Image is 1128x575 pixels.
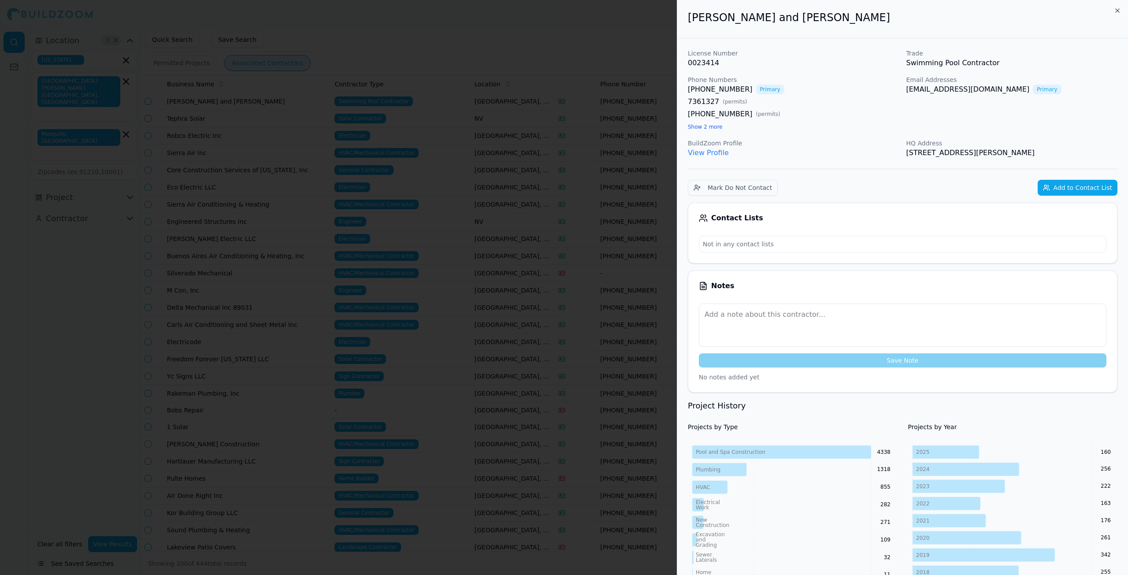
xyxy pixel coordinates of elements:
text: 176 [1101,517,1111,523]
tspan: Work [696,505,709,511]
h4: Projects by Type [688,423,898,431]
text: 282 [880,501,891,508]
tspan: Laterals [696,557,717,563]
button: Mark Do Not Contact [688,180,778,196]
tspan: 2019 [916,552,930,558]
text: 1318 [877,466,891,472]
tspan: HVAC [696,484,710,490]
p: Email Addresses [906,75,1118,84]
tspan: Plumbing [696,467,720,473]
a: [PHONE_NUMBER] [688,109,753,119]
text: 855 [880,484,891,490]
tspan: Pool and Spa Construction [696,449,765,455]
text: 255 [1101,569,1111,575]
div: Notes [699,282,1106,290]
tspan: 2025 [916,449,930,455]
text: 32 [884,554,891,560]
a: [EMAIL_ADDRESS][DOMAIN_NAME] [906,84,1030,95]
button: Show 2 more [688,123,723,130]
p: Not in any contact lists [699,236,1106,252]
a: 7361327 [688,96,719,107]
span: Primary [756,85,784,94]
h2: [PERSON_NAME] and [PERSON_NAME] [688,11,1117,25]
tspan: 2024 [916,466,930,472]
tspan: 2023 [916,483,930,490]
p: Phone Numbers [688,75,899,84]
tspan: Grading [696,542,717,548]
tspan: New [696,517,707,523]
text: 256 [1101,466,1111,472]
text: 160 [1101,449,1111,455]
tspan: 2022 [916,501,930,507]
tspan: 2021 [916,518,930,524]
p: Swimming Pool Contractor [906,58,1118,68]
tspan: Electrical [696,499,720,505]
p: License Number [688,49,899,58]
tspan: 2020 [916,535,930,541]
button: Add to Contact List [1038,180,1117,196]
text: 4338 [877,449,891,455]
h4: Projects by Year [908,423,1118,431]
p: BuildZoom Profile [688,139,899,148]
tspan: Construction [696,522,729,528]
span: ( permits ) [756,111,780,118]
a: [PHONE_NUMBER] [688,84,753,95]
p: Trade [906,49,1118,58]
text: 271 [880,519,891,525]
p: HQ Address [906,139,1118,148]
h3: Project History [688,400,1117,412]
p: 0023414 [688,58,899,68]
p: No notes added yet [699,373,1106,382]
tspan: Excavation [696,531,725,538]
text: 163 [1101,500,1111,506]
text: 261 [1101,534,1111,541]
text: 109 [880,537,891,543]
text: 342 [1101,552,1111,558]
p: [STREET_ADDRESS][PERSON_NAME] [906,148,1118,158]
div: Contact Lists [699,214,1106,223]
span: Primary [1033,85,1061,94]
tspan: Sewer [696,552,712,558]
a: View Profile [688,148,729,157]
span: ( permits ) [723,98,747,105]
tspan: and [696,537,706,543]
text: 222 [1101,483,1111,489]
